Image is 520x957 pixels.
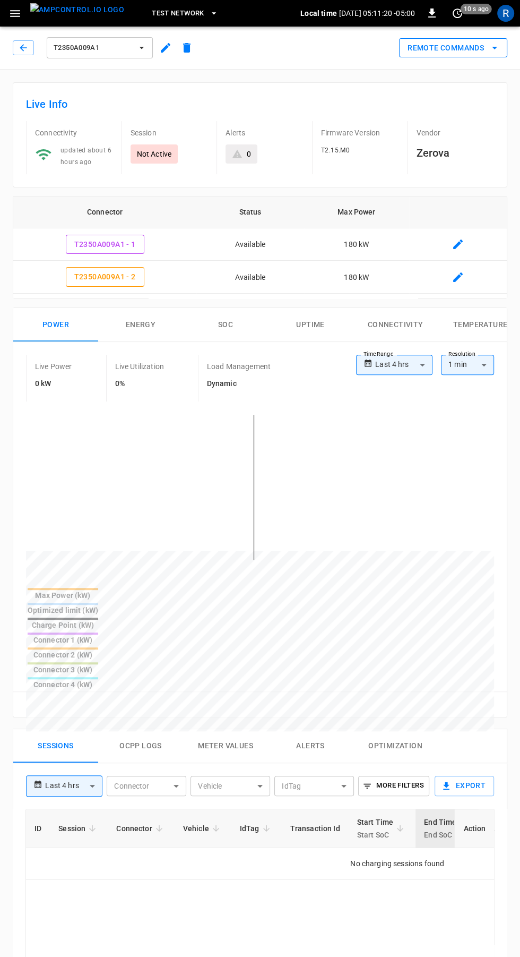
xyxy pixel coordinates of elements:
[60,147,111,166] span: updated about 6 hours ago
[207,361,271,372] p: Load Management
[54,42,132,54] span: T2350A009A1
[461,4,492,14] span: 10 s ago
[435,776,494,796] button: Export
[45,776,102,796] div: Last 4 hrs
[35,127,113,138] p: Connectivity
[416,144,494,161] h6: Zerova
[353,729,438,763] button: Optimization
[497,5,514,22] div: profile-icon
[449,5,466,22] button: set refresh interval
[26,96,494,113] h6: Live Info
[304,261,409,294] td: 180 kW
[424,816,456,841] div: End Time
[357,816,408,841] span: Start TimeStart SoC
[304,228,409,261] td: 180 kW
[131,127,209,138] p: Session
[183,822,223,835] span: Vehicle
[357,828,394,841] p: Start SoC
[247,149,251,159] div: 0
[26,809,50,848] th: ID
[98,729,183,763] button: Ocpp logs
[339,8,415,19] p: [DATE] 05:11:20 -05:00
[13,196,507,359] table: connector table
[358,776,429,796] button: More Filters
[196,261,304,294] td: Available
[13,308,98,342] button: Power
[35,378,72,390] h6: 0 kW
[424,828,456,841] p: End SoC
[454,809,494,848] th: Action
[183,729,268,763] button: Meter Values
[115,361,164,372] p: Live Utilization
[66,267,144,287] button: T2350A009A1 - 2
[35,361,72,372] p: Live Power
[13,729,98,763] button: Sessions
[58,822,99,835] span: Session
[240,822,273,835] span: IdTag
[30,3,124,16] img: ampcontrol.io logo
[47,37,153,58] button: T2350A009A1
[304,294,409,327] td: -
[226,127,304,138] p: Alerts
[148,3,222,24] button: Test Network
[399,38,507,58] div: remote commands options
[300,8,337,19] p: Local time
[13,196,196,228] th: Connector
[116,822,166,835] span: Connector
[268,729,353,763] button: Alerts
[115,378,164,390] h6: 0%
[353,308,438,342] button: Connectivity
[183,308,268,342] button: SOC
[304,196,409,228] th: Max Power
[363,350,393,358] label: Time Range
[268,308,353,342] button: Uptime
[196,228,304,261] td: Available
[282,809,349,848] th: Transaction Id
[416,127,494,138] p: Vendor
[196,294,304,327] td: Unavailable
[441,355,494,375] div: 1 min
[66,235,144,254] button: T2350A009A1 - 1
[357,816,394,841] div: Start Time
[207,378,271,390] h6: Dynamic
[137,149,172,159] p: Not Active
[196,196,304,228] th: Status
[448,350,475,358] label: Resolution
[321,147,350,154] span: T2.15.M0
[399,38,507,58] button: Remote Commands
[152,7,204,20] span: Test Network
[98,308,183,342] button: Energy
[321,127,399,138] p: Firmware Version
[375,355,432,375] div: Last 4 hrs
[424,816,470,841] span: End TimeEnd SoC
